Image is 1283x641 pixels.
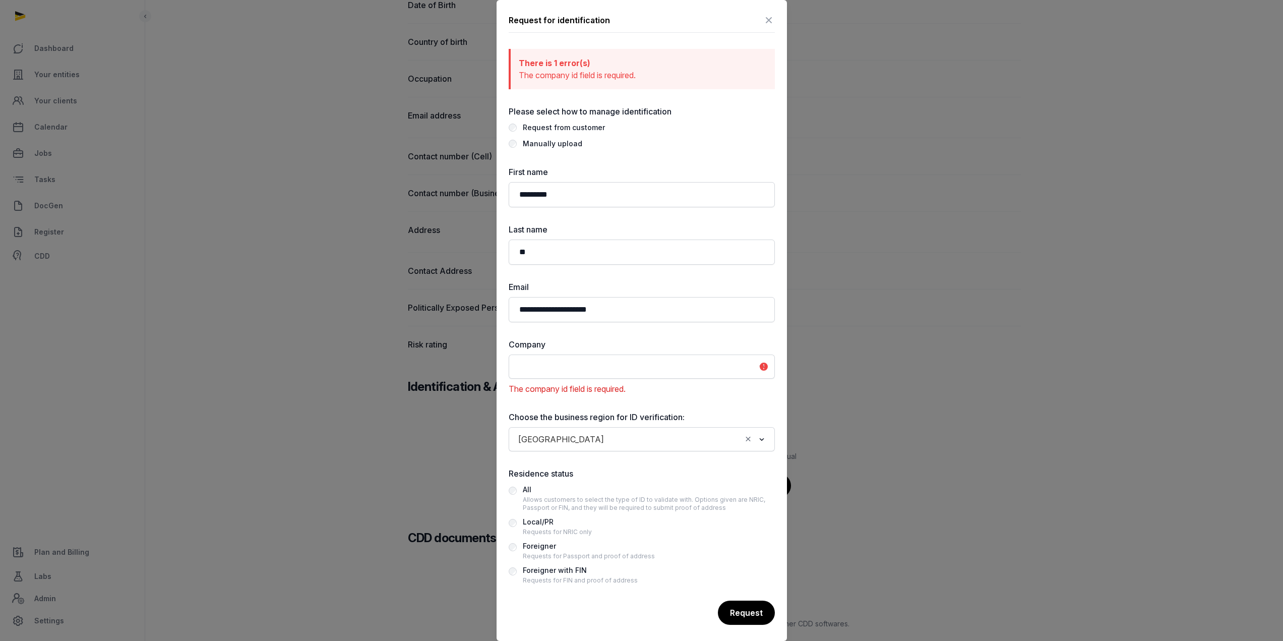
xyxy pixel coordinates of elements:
[509,543,517,551] input: ForeignerRequests for Passport and proof of address
[523,552,655,560] div: Requests for Passport and proof of address
[523,138,582,150] div: Manually upload
[509,411,775,423] label: Choose the business region for ID verification:
[523,576,638,585] div: Requests for FIN and proof of address
[516,432,606,446] span: [GEOGRAPHIC_DATA]
[519,57,767,69] p: There is 1 error(s)
[509,567,517,575] input: Foreigner with FINRequests for FIN and proof of address
[523,516,592,528] div: Local/PR
[509,338,775,351] label: Company
[509,519,517,527] input: Local/PRRequests for NRIC only
[509,487,517,495] input: AllAllows customers to select the type of ID to validate with. Options given are NRIC, Passport o...
[509,14,610,26] div: Request for identification
[523,496,775,512] div: Allows customers to select the type of ID to validate with. Options given are NRIC, Passport or F...
[519,70,636,80] span: The company id field is required.
[514,358,770,376] div: Search for option
[523,484,775,496] div: All
[509,166,775,178] label: First name
[523,528,592,536] div: Requests for NRIC only
[514,430,770,448] div: Search for option
[523,122,605,134] div: Request from customer
[523,564,638,576] div: Foreigner with FIN
[509,223,775,236] label: Last name
[509,124,517,132] input: Request from customer
[523,540,655,552] div: Foreigner
[509,140,517,148] input: Manually upload
[515,360,754,374] input: Search for option
[744,432,753,446] button: Clear Selected
[718,601,775,625] div: Request
[509,383,775,395] div: The company id field is required.
[509,468,775,480] label: Residence status
[608,432,741,446] input: Search for option
[509,281,775,293] label: Email
[509,105,775,118] label: Please select how to manage identification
